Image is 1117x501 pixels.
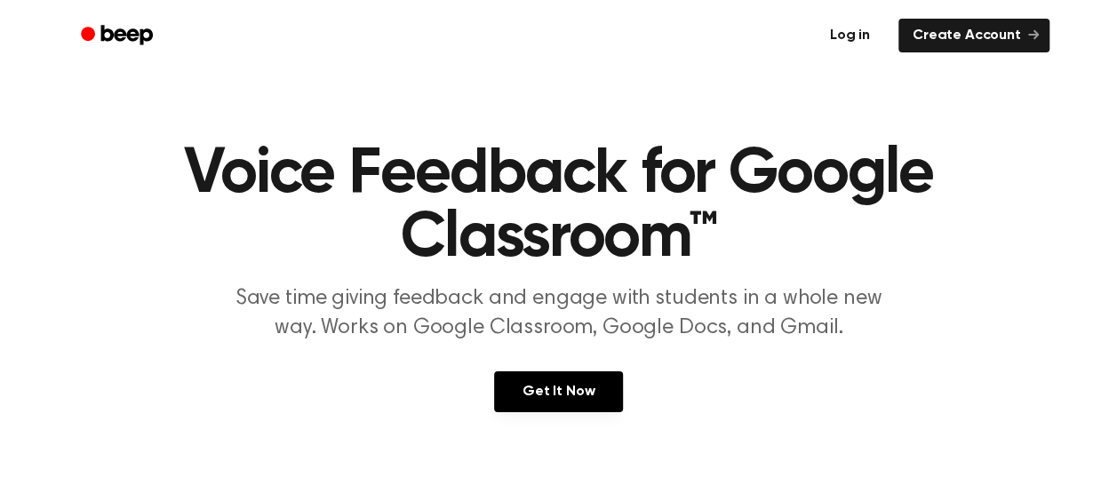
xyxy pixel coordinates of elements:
[812,15,888,56] a: Log in
[104,142,1014,270] h1: Voice Feedback for Google Classroom™
[68,19,169,53] a: Beep
[218,284,900,343] p: Save time giving feedback and engage with students in a whole new way. Works on Google Classroom,...
[898,19,1049,52] a: Create Account
[494,371,623,412] a: Get It Now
